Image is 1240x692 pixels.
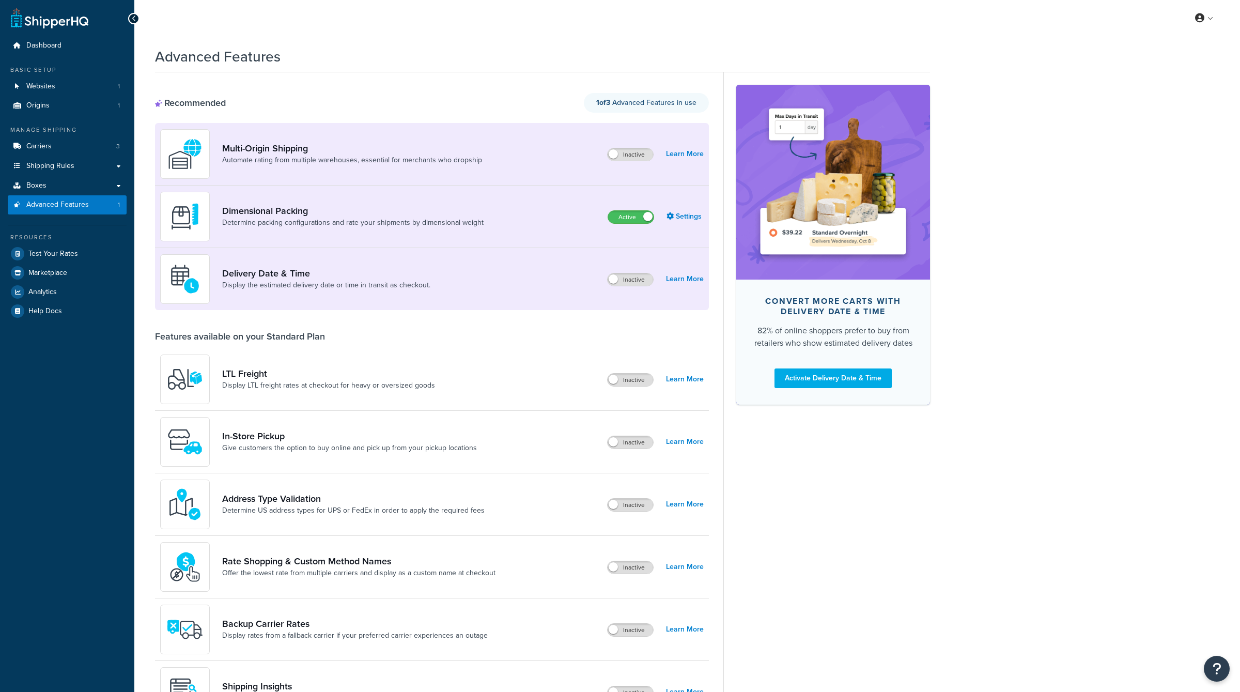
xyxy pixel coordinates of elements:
label: Inactive [608,499,653,511]
span: 1 [118,101,120,110]
a: Delivery Date & Time [222,268,430,279]
a: Learn More [666,372,704,387]
img: gfkeb5ejjkALwAAAABJRU5ErkJggg== [167,261,203,297]
li: Origins [8,96,127,115]
a: Backup Carrier Rates [222,618,488,629]
li: Advanced Features [8,195,127,214]
span: Marketplace [28,269,67,278]
a: Advanced Features1 [8,195,127,214]
div: Resources [8,233,127,242]
a: LTL Freight [222,368,435,379]
span: Websites [26,82,55,91]
a: Display LTL freight rates at checkout for heavy or oversized goods [222,380,435,391]
span: 1 [118,201,120,209]
div: Basic Setup [8,66,127,74]
span: 3 [116,142,120,151]
span: Origins [26,101,50,110]
a: Boxes [8,176,127,195]
a: Rate Shopping & Custom Method Names [222,556,495,567]
img: wfgcfpwTIucLEAAAAASUVORK5CYII= [167,424,203,460]
label: Active [608,211,654,223]
label: Inactive [608,561,653,574]
div: Convert more carts with delivery date & time [753,296,913,317]
span: Dashboard [26,41,61,50]
a: Address Type Validation [222,493,485,504]
li: Websites [8,77,127,96]
label: Inactive [608,273,653,286]
span: Shipping Rules [26,162,74,171]
label: Inactive [608,624,653,636]
span: Carriers [26,142,52,151]
span: 1 [118,82,120,91]
li: Carriers [8,137,127,156]
div: Features available on your Standard Plan [155,331,325,342]
strong: 1 of 3 [596,97,610,108]
img: WatD5o0RtDAAAAAElFTkSuQmCC [167,136,203,172]
span: Help Docs [28,307,62,316]
a: Learn More [666,147,704,161]
a: Determine packing configurations and rate your shipments by dimensional weight [222,218,484,228]
img: icon-duo-feat-rate-shopping-ecdd8bed.png [167,549,203,585]
label: Inactive [608,148,653,161]
a: Help Docs [8,302,127,320]
img: icon-duo-feat-backup-carrier-4420b188.png [167,611,203,648]
label: Inactive [608,374,653,386]
a: Websites1 [8,77,127,96]
div: 82% of online shoppers prefer to buy from retailers who show estimated delivery dates [753,325,913,349]
img: kIG8fy0lQAAAABJRU5ErkJggg== [167,486,203,522]
a: Offer the lowest rate from multiple carriers and display as a custom name at checkout [222,568,495,578]
a: Display rates from a fallback carrier if your preferred carrier experiences an outage [222,631,488,641]
a: Settings [667,209,704,224]
a: Automate rating from multiple warehouses, essential for merchants who dropship [222,155,482,165]
img: y79ZsPf0fXUFUhFXDzUgf+ktZg5F2+ohG75+v3d2s1D9TjoU8PiyCIluIjV41seZevKCRuEjTPPOKHJsQcmKCXGdfprl3L4q7... [167,361,203,397]
a: Learn More [666,497,704,512]
a: Test Your Rates [8,244,127,263]
span: Boxes [26,181,47,190]
label: Inactive [608,436,653,449]
a: Dimensional Packing [222,205,484,217]
div: Recommended [155,97,226,109]
a: Give customers the option to buy online and pick up from your pickup locations [222,443,477,453]
a: Determine US address types for UPS or FedEx in order to apply the required fees [222,505,485,516]
button: Open Resource Center [1204,656,1230,682]
a: In-Store Pickup [222,430,477,442]
a: Shipping Insights [222,681,471,692]
a: Carriers3 [8,137,127,156]
div: Manage Shipping [8,126,127,134]
h1: Advanced Features [155,47,281,67]
a: Dashboard [8,36,127,55]
a: Activate Delivery Date & Time [774,368,892,388]
span: Advanced Features in use [596,97,696,108]
a: Analytics [8,283,127,301]
img: DTVBYsAAAAAASUVORK5CYII= [167,198,203,235]
a: Learn More [666,272,704,286]
a: Multi-Origin Shipping [222,143,482,154]
img: feature-image-ddt-36eae7f7280da8017bfb280eaccd9c446f90b1fe08728e4019434db127062ab4.png [752,100,915,264]
a: Marketplace [8,264,127,282]
a: Learn More [666,560,704,574]
span: Analytics [28,288,57,297]
span: Test Your Rates [28,250,78,258]
a: Shipping Rules [8,157,127,176]
a: Learn More [666,435,704,449]
a: Display the estimated delivery date or time in transit as checkout. [222,280,430,290]
span: Advanced Features [26,201,89,209]
a: Learn More [666,622,704,637]
a: Origins1 [8,96,127,115]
